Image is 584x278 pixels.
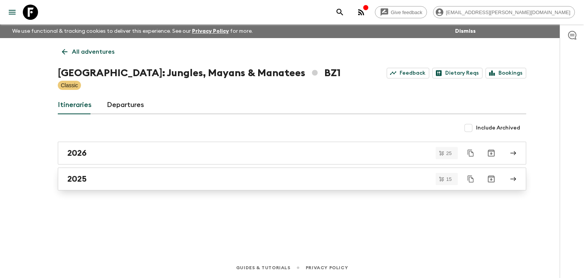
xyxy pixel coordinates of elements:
button: Dismiss [453,26,478,37]
span: [EMAIL_ADDRESS][PERSON_NAME][DOMAIN_NAME] [442,10,574,15]
button: Duplicate [464,172,478,186]
span: Give feedback [387,10,427,15]
h2: 2026 [67,148,87,158]
a: All adventures [58,44,119,59]
a: 2025 [58,168,526,190]
a: Itineraries [58,96,92,114]
button: Archive [484,171,499,187]
button: menu [5,5,20,20]
a: Guides & Tutorials [236,264,290,272]
a: 2026 [58,142,526,165]
p: Classic [61,81,78,89]
h1: [GEOGRAPHIC_DATA]: Jungles, Mayans & Manatees BZ1 [58,66,341,81]
h2: 2025 [67,174,87,184]
span: Include Archived [476,124,520,132]
a: Privacy Policy [192,29,229,34]
button: Archive [484,145,499,161]
span: 25 [442,151,456,156]
button: search adventures [332,5,348,20]
button: Duplicate [464,146,478,160]
a: Departures [107,96,144,114]
a: Feedback [387,68,429,78]
a: Privacy Policy [306,264,348,272]
a: Give feedback [375,6,427,18]
div: [EMAIL_ADDRESS][PERSON_NAME][DOMAIN_NAME] [433,6,575,18]
a: Dietary Reqs [432,68,482,78]
span: 15 [442,177,456,182]
a: Bookings [486,68,526,78]
p: All adventures [72,47,114,56]
p: We use functional & tracking cookies to deliver this experience. See our for more. [9,24,256,38]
